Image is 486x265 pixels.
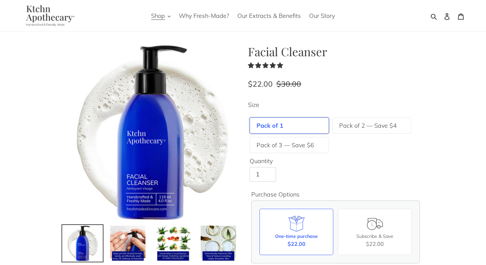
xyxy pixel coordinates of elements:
label: Quantity [250,156,422,165]
h1: Facial Cleanser [248,45,423,59]
img: Load image into Gallery viewer, Facial Cleanser [155,225,191,262]
label: Pack of 1 [257,121,283,130]
legend: Purchase Options [251,190,300,199]
a: Why Fresh-Made? [176,10,232,21]
button: Shop [148,10,174,21]
span: 4.77 stars [248,62,285,69]
img: Load image into Gallery viewer, Facial Cleanser [109,225,146,262]
img: Load image into Gallery viewer, Facial Cleanser [200,225,237,262]
span: $22.00 [366,241,384,247]
span: Subscribe & Save [356,233,393,239]
label: Pack of 2 — Save $4 [339,121,397,130]
a: Our Story [306,10,338,21]
span: Our Story [309,12,335,20]
span: $22.00 [248,79,273,89]
s: $30.00 [276,79,301,89]
span: Our Extracts & Benefits [237,12,301,20]
span: $22.00 [288,240,305,248]
a: Our Extracts & Benefits [234,10,304,21]
img: Load image into Gallery viewer, Facial Cleanser [64,225,101,262]
label: Size [248,100,423,109]
img: Ktchn Apothecary [18,5,79,26]
span: Why Fresh-Made? [179,12,229,20]
span: Shop [151,12,165,20]
img: Facial Cleanser [63,45,238,220]
div: One-time purchase [275,233,318,240]
label: Pack of 3 — Save $6 [257,141,314,150]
